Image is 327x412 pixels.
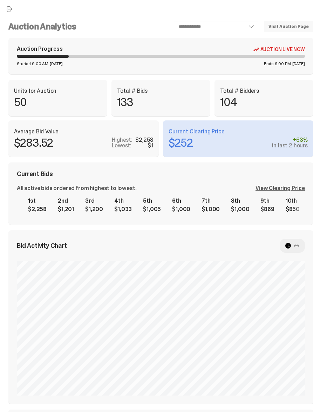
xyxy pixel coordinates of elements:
[17,186,136,191] div: All active bids ordered from highest to lowest.
[58,207,74,212] div: $1,201
[169,129,308,134] p: Current Clearing Price
[14,137,53,148] p: $283.52
[143,198,161,204] div: 5th
[17,243,67,249] span: Bid Activity Chart
[148,143,153,148] div: $1
[114,198,132,204] div: 4th
[202,198,220,204] div: 7th
[231,207,249,212] div: $1,000
[112,137,132,143] p: Highest:
[28,198,47,204] div: 1st
[117,88,205,94] p: Total # Bids
[220,88,308,94] p: Total # Bidders
[286,207,300,212] div: $850
[264,62,291,66] span: Ends 9:00 PM
[114,207,132,212] div: $1,033
[58,198,74,204] div: 2nd
[231,198,249,204] div: 8th
[260,207,274,212] div: $869
[202,207,220,212] div: $1,000
[28,207,47,212] div: $2,258
[292,62,305,66] span: [DATE]
[85,207,103,212] div: $1,200
[264,21,313,32] a: Visit Auction Page
[17,171,53,177] span: Current Bids
[85,198,103,204] div: 3rd
[14,88,102,94] p: Units for Auction
[117,97,134,108] p: 133
[112,143,131,148] p: Lowest:
[14,97,27,108] p: 50
[172,207,190,212] div: $1,000
[135,137,153,143] div: $2,258
[260,47,305,52] span: Auction Live Now
[286,198,300,204] div: 10th
[8,22,76,31] h4: Auction Analytics
[272,137,308,143] div: +63%
[220,97,237,108] p: 104
[172,198,190,204] div: 6th
[17,46,62,52] div: Auction Progress
[143,207,161,212] div: $1,005
[169,137,193,148] p: $252
[260,198,274,204] div: 9th
[272,143,308,148] div: in last 2 hours
[256,186,305,191] div: View Clearing Price
[50,62,62,66] span: [DATE]
[14,129,153,134] p: Average Bid Value
[17,62,48,66] span: Started 9:00 AM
